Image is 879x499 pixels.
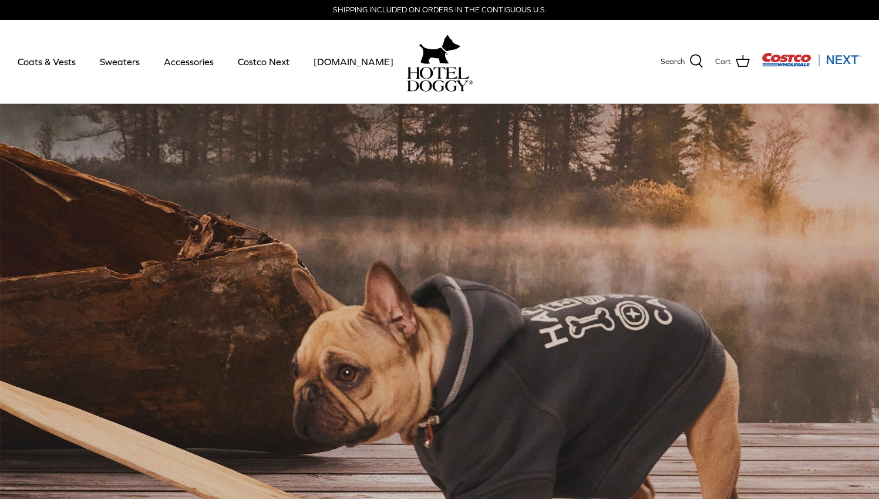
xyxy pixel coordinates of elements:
[7,42,86,82] a: Coats & Vests
[762,60,861,69] a: Visit Costco Next
[407,67,473,92] img: hoteldoggycom
[715,56,731,68] span: Cart
[762,52,861,67] img: Costco Next
[661,54,703,69] a: Search
[153,42,224,82] a: Accessories
[661,56,685,68] span: Search
[303,42,404,82] a: [DOMAIN_NAME]
[419,32,460,67] img: hoteldoggy.com
[89,42,150,82] a: Sweaters
[407,32,473,92] a: hoteldoggy.com hoteldoggycom
[227,42,300,82] a: Costco Next
[715,54,750,69] a: Cart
